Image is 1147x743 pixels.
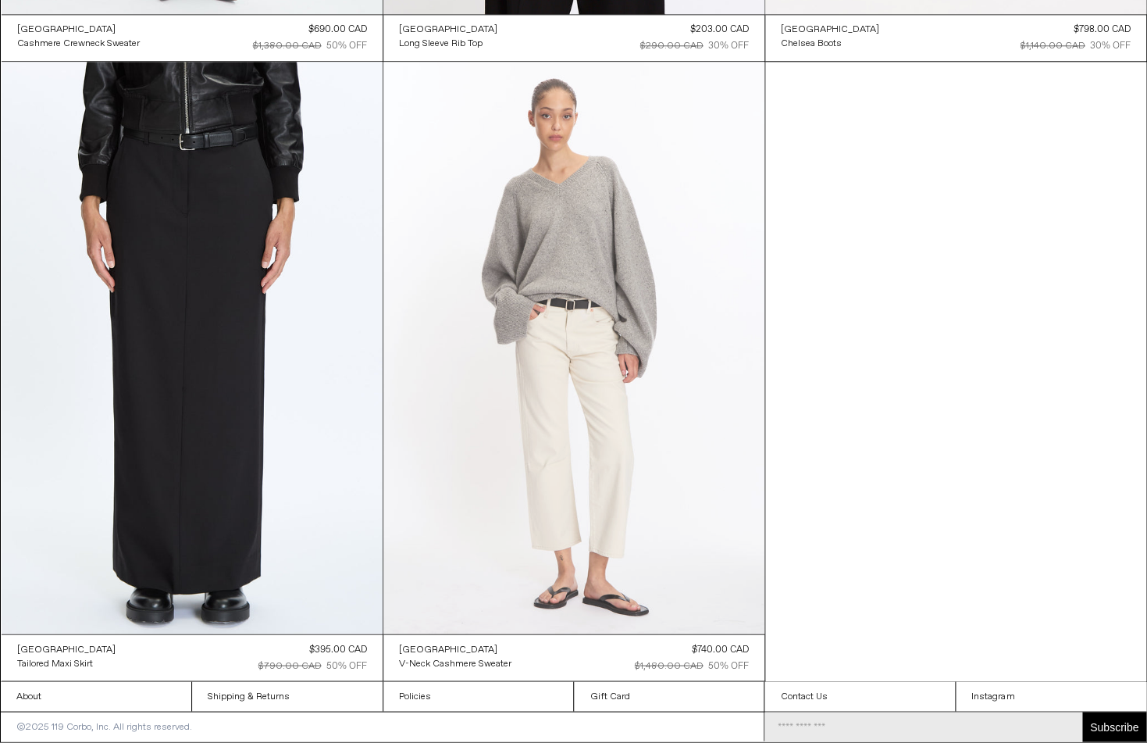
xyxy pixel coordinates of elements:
a: Chelsea Boots [781,37,879,51]
a: Gift Card [574,681,764,711]
button: Subscribe [1082,712,1146,741]
a: Shipping & Returns [192,681,383,711]
div: $740.00 CAD [692,642,749,656]
div: V-Neck Cashmere Sweater [399,657,511,670]
a: [GEOGRAPHIC_DATA] [17,642,116,656]
div: $290.00 CAD [640,39,704,53]
div: Tailored Maxi Skirt [17,657,93,670]
div: 50% OFF [708,659,749,673]
div: Long Sleeve Rib Top [399,38,483,51]
input: Email Address [764,712,1082,741]
p: ©2025 119 Corbo, Inc. All rights reserved. [1,712,208,741]
img: Teurn Studios Maxi Skirt [2,62,383,634]
img: Teurn Studios V-Neck Cashmere Sweater [383,62,764,634]
div: 30% OFF [708,39,749,53]
a: Cashmere Crewneck Sweater [17,37,140,51]
a: About [1,681,191,711]
a: [GEOGRAPHIC_DATA] [399,23,497,37]
div: [GEOGRAPHIC_DATA] [399,643,497,656]
div: $790.00 CAD [258,659,322,673]
div: 50% OFF [326,39,367,53]
a: Tailored Maxi Skirt [17,656,116,670]
a: Long Sleeve Rib Top [399,37,497,51]
div: [GEOGRAPHIC_DATA] [17,643,116,656]
div: $1,480.00 CAD [635,659,704,673]
div: Chelsea Boots [781,38,842,51]
a: [GEOGRAPHIC_DATA] [17,23,140,37]
div: $203.00 CAD [690,23,749,37]
a: V-Neck Cashmere Sweater [399,656,511,670]
a: Policies [383,681,574,711]
a: [GEOGRAPHIC_DATA] [781,23,879,37]
div: $690.00 CAD [308,23,367,37]
div: [GEOGRAPHIC_DATA] [17,23,116,37]
a: Instagram [956,681,1146,711]
a: Contact Us [764,681,955,711]
a: [GEOGRAPHIC_DATA] [399,642,511,656]
div: 30% OFF [1090,39,1131,53]
div: $1,140.00 CAD [1021,39,1085,53]
div: 50% OFF [326,659,367,673]
div: $395.00 CAD [309,642,367,656]
div: $1,380.00 CAD [253,39,322,53]
div: $798.00 CAD [1074,23,1131,37]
